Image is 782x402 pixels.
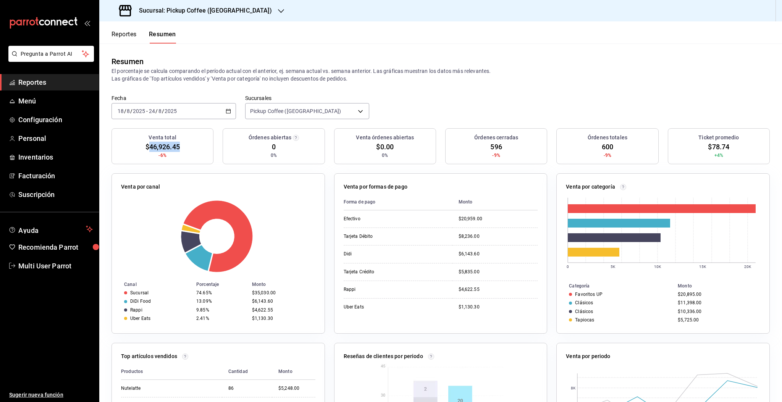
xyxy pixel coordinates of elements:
[344,251,420,257] div: Didi
[602,142,613,152] span: 600
[117,108,124,114] input: --
[124,108,126,114] span: /
[149,31,176,44] button: Resumen
[84,20,90,26] button: open_drawer_menu
[222,363,272,380] th: Cantidad
[611,265,616,269] text: 5K
[344,304,420,310] div: Uber Eats
[459,216,538,222] div: $20,959.00
[459,286,538,293] div: $4,622.55
[18,77,93,87] span: Reportes
[18,115,93,125] span: Configuración
[18,224,83,234] span: Ayuda
[121,385,197,392] div: Nutelatte
[18,152,93,162] span: Inventarios
[158,152,166,159] span: -6%
[566,183,615,191] p: Venta por categoría
[149,108,155,114] input: --
[8,46,94,62] button: Pregunta a Parrot AI
[344,269,420,275] div: Tarjeta Crédito
[162,108,164,114] span: /
[130,299,151,304] div: DiDi Food
[278,385,315,392] div: $5,248.00
[112,280,193,289] th: Canal
[744,265,751,269] text: 20K
[459,251,538,257] div: $6,143.60
[344,233,420,240] div: Tarjeta Débito
[344,352,423,360] p: Reseñas de clientes por periodo
[228,385,266,392] div: 86
[249,280,325,289] th: Monto
[575,309,593,314] div: Clásicos
[5,55,94,63] a: Pregunta a Parrot AI
[193,280,249,289] th: Porcentaje
[145,142,180,152] span: $46,926.45
[18,261,93,271] span: Multi User Parrot
[252,299,312,304] div: $6,143.60
[18,171,93,181] span: Facturación
[459,233,538,240] div: $8,236.00
[252,290,312,295] div: $35,030.00
[452,194,538,210] th: Monto
[155,108,158,114] span: /
[158,108,162,114] input: --
[678,292,757,297] div: $20,895.00
[164,108,177,114] input: ----
[344,194,452,210] th: Forma de pago
[121,363,222,380] th: Productos
[557,282,675,290] th: Categoría
[196,316,246,321] div: 2.41%
[130,290,149,295] div: Sucursal
[474,134,518,142] h3: Órdenes cerradas
[492,152,500,159] span: -9%
[459,269,538,275] div: $5,835.00
[575,300,593,305] div: Clásicos
[459,304,538,310] div: $1,130.30
[18,189,93,200] span: Suscripción
[575,292,603,297] div: Favoritos UP
[250,107,341,115] span: Pickup Coffee ([GEOGRAPHIC_DATA])
[126,108,130,114] input: --
[249,134,291,142] h3: Órdenes abiertas
[121,183,160,191] p: Venta por canal
[132,108,145,114] input: ----
[111,31,176,44] div: navigation tabs
[272,142,276,152] span: 0
[18,133,93,144] span: Personal
[130,316,150,321] div: Uber Eats
[21,50,82,58] span: Pregunta a Parrot AI
[699,265,706,269] text: 15K
[121,352,177,360] p: Top artículos vendidos
[245,95,370,101] label: Sucursales
[566,352,610,360] p: Venta por periodo
[567,265,569,269] text: 0
[344,183,407,191] p: Venta por formas de pago
[130,108,132,114] span: /
[575,317,594,323] div: Tapiocas
[18,96,93,106] span: Menú
[130,307,142,313] div: Rappi
[9,391,93,399] span: Sugerir nueva función
[252,316,312,321] div: $1,130.30
[490,142,502,152] span: 596
[698,134,739,142] h3: Ticket promedio
[708,142,729,152] span: $78.74
[271,152,277,159] span: 0%
[272,363,315,380] th: Monto
[111,95,236,101] label: Fecha
[18,242,93,252] span: Recomienda Parrot
[654,265,661,269] text: 10K
[111,56,144,67] div: Resumen
[675,282,769,290] th: Monto
[111,31,137,44] button: Reportes
[356,134,414,142] h3: Venta órdenes abiertas
[714,152,723,159] span: +4%
[149,134,176,142] h3: Venta total
[344,216,420,222] div: Efectivo
[588,134,627,142] h3: Órdenes totales
[133,6,272,15] h3: Sucursal: Pickup Coffee ([GEOGRAPHIC_DATA])
[678,309,757,314] div: $10,336.00
[196,290,246,295] div: 74.65%
[678,317,757,323] div: $5,725.00
[344,286,420,293] div: Rappi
